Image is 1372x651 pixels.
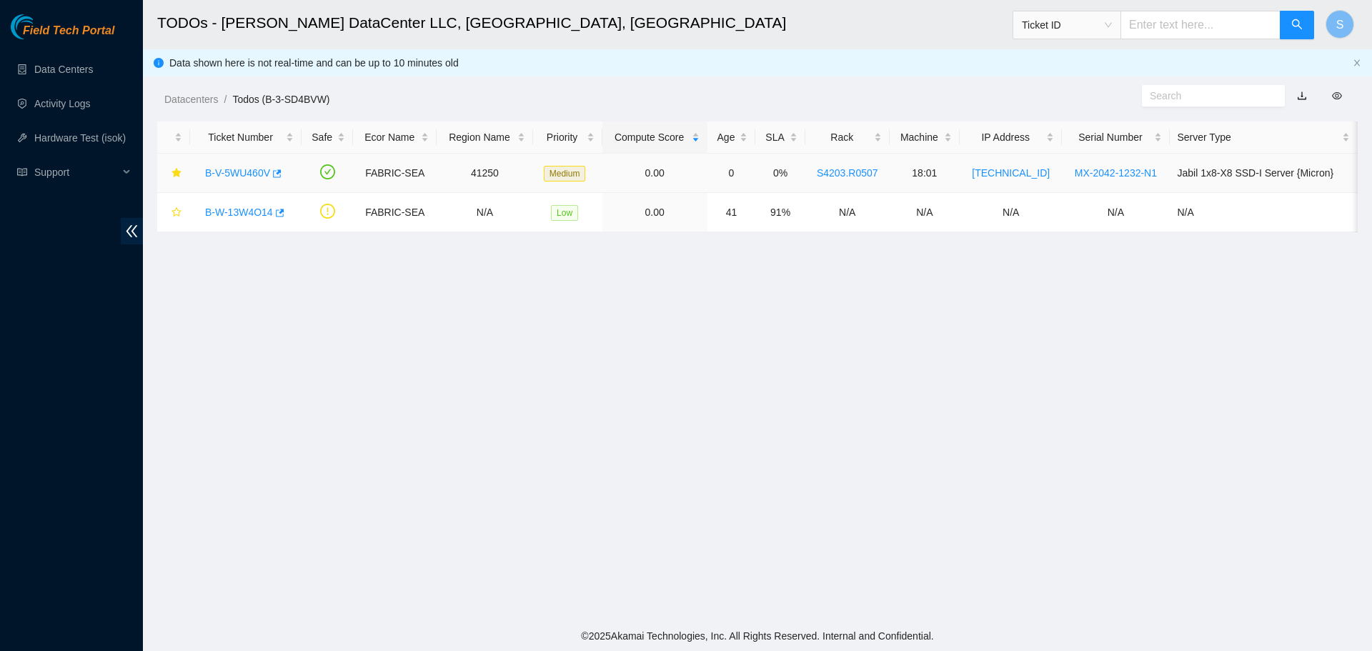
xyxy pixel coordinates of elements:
td: 41 [707,193,756,232]
td: 91% [755,193,805,232]
td: Jabil 1x8-X8 SSD-I Server {Micron} [1170,154,1358,193]
span: exclamation-circle [320,204,335,219]
td: FABRIC-SEA [353,193,437,232]
img: Akamai Technologies [11,14,72,39]
span: search [1291,19,1303,32]
span: star [171,168,182,179]
span: Support [34,158,119,187]
a: Hardware Test (isok) [34,132,126,144]
button: S [1326,10,1354,39]
a: B-W-13W4O14 [205,207,273,218]
span: star [171,207,182,219]
a: Data Centers [34,64,93,75]
td: 41250 [437,154,532,193]
button: close [1353,59,1361,68]
span: read [17,167,27,177]
a: B-V-5WU460V [205,167,270,179]
td: N/A [1062,193,1169,232]
button: star [165,161,182,184]
span: close [1353,59,1361,67]
td: N/A [1170,193,1358,232]
td: N/A [437,193,532,232]
span: Low [551,205,578,221]
span: double-left [121,218,143,244]
span: check-circle [320,164,335,179]
td: 0% [755,154,805,193]
td: 0.00 [602,193,707,232]
input: Search [1150,88,1266,104]
a: Activity Logs [34,98,91,109]
span: S [1336,16,1344,34]
td: 0 [707,154,756,193]
td: 0.00 [602,154,707,193]
button: star [165,201,182,224]
input: Enter text here... [1120,11,1281,39]
td: FABRIC-SEA [353,154,437,193]
button: search [1280,11,1314,39]
a: Todos (B-3-SD4BVW) [232,94,329,105]
a: [TECHNICAL_ID] [972,167,1050,179]
a: download [1297,90,1307,101]
td: 18:01 [890,154,960,193]
a: Datacenters [164,94,218,105]
a: Akamai TechnologiesField Tech Portal [11,26,114,44]
span: Medium [544,166,586,182]
span: eye [1332,91,1342,101]
span: Ticket ID [1022,14,1112,36]
td: N/A [890,193,960,232]
td: N/A [805,193,890,232]
a: S4203.R0507 [817,167,878,179]
footer: © 2025 Akamai Technologies, Inc. All Rights Reserved. Internal and Confidential. [143,621,1372,651]
a: MX-2042-1232-N1 [1075,167,1157,179]
td: N/A [960,193,1062,232]
span: Field Tech Portal [23,24,114,38]
span: / [224,94,227,105]
button: download [1286,84,1318,107]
